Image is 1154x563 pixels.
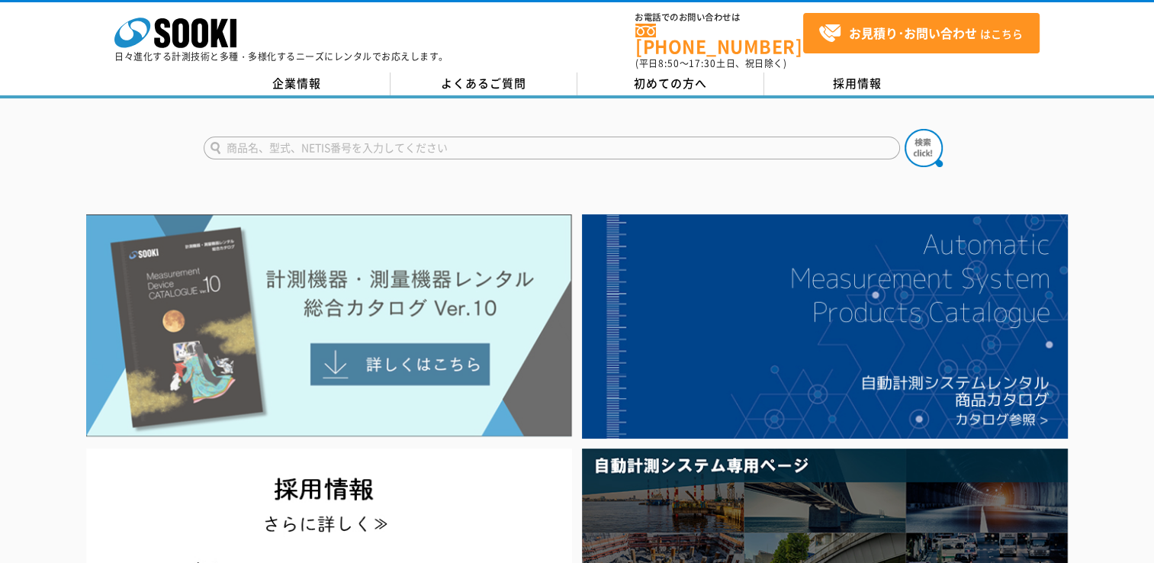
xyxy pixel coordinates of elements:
a: [PHONE_NUMBER] [635,24,803,55]
span: 初めての方へ [634,75,707,92]
a: よくあるご質問 [391,72,577,95]
a: 企業情報 [204,72,391,95]
span: (平日 ～ 土日、祝日除く) [635,56,786,70]
span: 17:30 [689,56,716,70]
img: Catalog Ver10 [86,214,572,437]
span: 8:50 [658,56,680,70]
input: 商品名、型式、NETIS番号を入力してください [204,137,900,159]
p: 日々進化する計測技術と多種・多様化するニーズにレンタルでお応えします。 [114,52,448,61]
a: 初めての方へ [577,72,764,95]
img: 自動計測システムカタログ [582,214,1068,439]
strong: お見積り･お問い合わせ [849,24,977,42]
span: お電話でのお問い合わせは [635,13,803,22]
a: お見積り･お問い合わせはこちら [803,13,1040,53]
span: はこちら [818,22,1023,45]
img: btn_search.png [905,129,943,167]
a: 採用情報 [764,72,951,95]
